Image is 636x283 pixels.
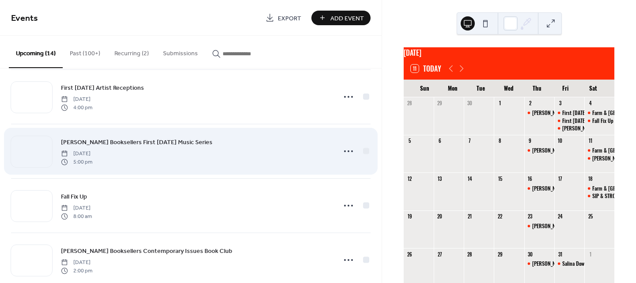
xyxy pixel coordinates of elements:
[592,117,613,125] div: Fall Fix Up
[496,175,503,182] div: 15
[524,222,554,230] div: Barolo Grille Dinner for Two
[61,83,144,93] a: First [DATE] Artist Receptions
[527,251,534,257] div: 30
[587,213,594,220] div: 25
[63,36,107,67] button: Past (100+)
[579,80,607,97] div: Sat
[406,251,413,257] div: 26
[156,36,205,67] button: Submissions
[61,246,232,256] a: [PERSON_NAME] Booksellers Contemporary Issues Book Club
[11,10,38,27] span: Events
[496,251,503,257] div: 29
[557,251,564,257] div: 31
[557,213,564,220] div: 24
[61,103,92,111] span: 4:00 pm
[330,14,364,23] span: Add Event
[527,138,534,144] div: 9
[61,212,92,220] span: 8:00 am
[584,155,614,162] div: Redfern Booksellers Contemporary Issues Book Club
[557,175,564,182] div: 17
[466,251,473,257] div: 28
[466,100,473,107] div: 30
[524,185,554,192] div: Barolo Grille Dinner for Two
[587,175,594,182] div: 18
[524,109,554,117] div: Barolo Grille Dinner for Two
[584,147,614,154] div: Farm & Art Market Downtown
[436,138,443,144] div: 6
[584,185,614,192] div: Farm & Art Market Downtown
[467,80,495,97] div: Tue
[532,222,597,230] div: [PERSON_NAME] Dinner for Two
[523,80,551,97] div: Thu
[61,150,92,158] span: [DATE]
[496,213,503,220] div: 22
[524,147,554,154] div: Barolo Grille Dinner for Two
[527,175,534,182] div: 16
[408,62,444,75] button: 11Today
[278,14,301,23] span: Export
[495,80,523,97] div: Wed
[527,100,534,107] div: 2
[61,191,87,202] a: Fall Fix Up
[587,138,594,144] div: 11
[584,109,614,117] div: Farm & Art Market Downtown
[532,185,597,192] div: [PERSON_NAME] Dinner for Two
[557,138,564,144] div: 10
[107,36,156,67] button: Recurring (2)
[466,138,473,144] div: 7
[584,192,614,200] div: SIP & STROLL Salina
[532,147,597,154] div: [PERSON_NAME] Dinner for Two
[61,259,92,267] span: [DATE]
[61,267,92,275] span: 2:00 pm
[524,260,554,268] div: Barolo Grille Dinner for Two
[406,175,413,182] div: 12
[551,80,579,97] div: Fri
[532,260,597,268] div: [PERSON_NAME] Dinner for Two
[436,251,443,257] div: 27
[406,213,413,220] div: 19
[562,109,623,117] div: First [DATE] Artist Receptions
[554,117,584,125] div: First Friday
[496,100,503,107] div: 1
[404,47,614,58] div: [DATE]
[61,96,92,103] span: [DATE]
[466,175,473,182] div: 14
[587,100,594,107] div: 4
[439,80,467,97] div: Mon
[557,100,564,107] div: 3
[554,125,584,132] div: Redfern Booksellers First Friday Music Series
[406,138,413,144] div: 5
[61,192,87,202] span: Fall Fix Up
[411,80,439,97] div: Sun
[466,213,473,220] div: 21
[61,158,92,166] span: 5:00 pm
[311,11,371,25] button: Add Event
[584,117,614,125] div: Fall Fix Up
[61,137,212,147] a: [PERSON_NAME] Booksellers First [DATE] Music Series
[61,138,212,147] span: [PERSON_NAME] Booksellers First [DATE] Music Series
[61,204,92,212] span: [DATE]
[554,109,584,117] div: First Friday Artist Receptions
[587,251,594,257] div: 1
[532,109,597,117] div: [PERSON_NAME] Dinner for Two
[562,260,625,268] div: Salina Downtown Trick or Treat
[9,36,63,68] button: Upcoming (14)
[61,247,232,256] span: [PERSON_NAME] Booksellers Contemporary Issues Book Club
[436,213,443,220] div: 20
[259,11,308,25] a: Export
[406,100,413,107] div: 28
[562,117,587,125] div: First [DATE]
[554,260,584,268] div: Salina Downtown Trick or Treat
[527,213,534,220] div: 23
[436,175,443,182] div: 13
[592,192,634,200] div: SIP & STROLL Salina
[436,100,443,107] div: 29
[496,138,503,144] div: 8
